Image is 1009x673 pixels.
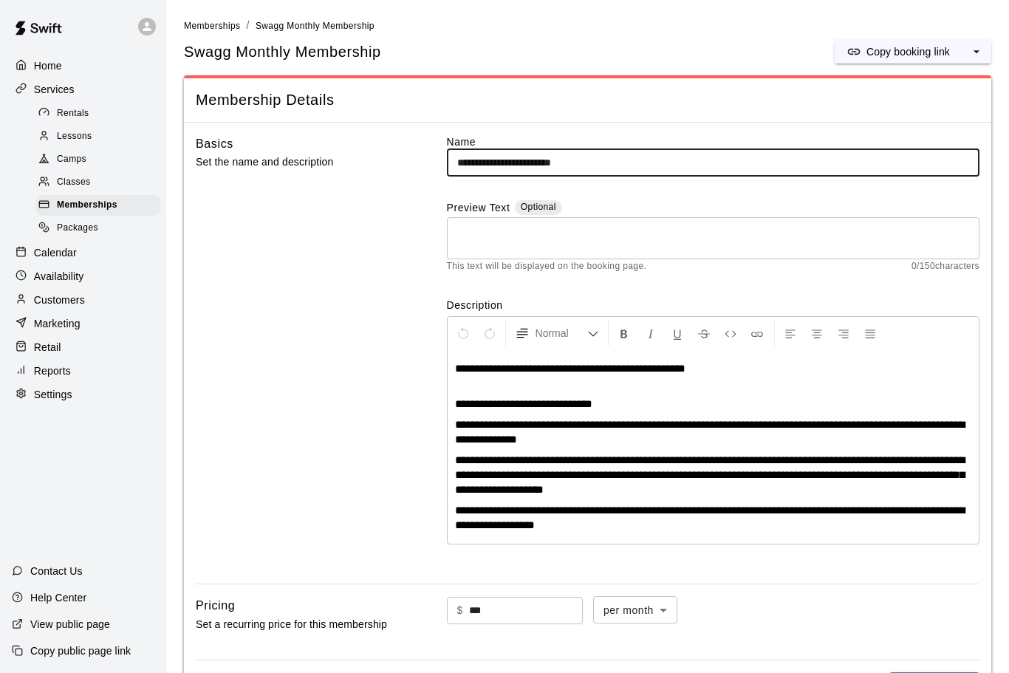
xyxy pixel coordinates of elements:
a: Calendar [12,242,154,264]
h6: Pricing [196,596,235,615]
div: Packages [35,218,160,239]
div: per month [593,596,677,624]
a: Classes [35,171,166,194]
span: Swagg Monthly Membership [184,42,381,62]
span: 0 / 150 characters [911,259,979,274]
span: Swagg Monthly Membership [256,21,374,31]
p: Availability [34,269,84,284]
p: View public page [30,617,110,632]
a: Availability [12,265,154,287]
p: Set the name and description [196,153,400,171]
p: Settings [34,387,72,402]
a: Retail [12,336,154,358]
label: Preview Text [447,200,510,217]
button: Formatting Options [509,320,605,346]
p: Help Center [30,590,86,605]
p: Retail [34,340,61,355]
p: $ [457,603,463,618]
h6: Basics [196,134,233,154]
button: Left Align [778,320,803,346]
label: Description [447,298,979,312]
button: Center Align [804,320,830,346]
label: Name [447,134,979,149]
span: Classes [57,175,90,190]
p: Customers [34,293,85,307]
span: Rentals [57,106,89,121]
p: Copy booking link [866,44,950,59]
a: Lessons [35,125,166,148]
a: Memberships [35,194,166,217]
button: Format Bold [612,320,637,346]
a: Reports [12,360,154,382]
span: This text will be displayed on the booking page. [447,259,647,274]
span: Memberships [57,198,117,213]
a: Packages [35,217,166,240]
p: Marketing [34,316,81,331]
button: Undo [451,320,476,346]
a: Customers [12,289,154,311]
button: Format Strikethrough [691,320,716,346]
li: / [246,18,249,33]
p: Set a recurring price for this membership [196,615,400,634]
a: Memberships [184,19,240,31]
nav: breadcrumb [184,18,991,34]
a: Home [12,55,154,77]
span: Packages [57,221,98,236]
div: Lessons [35,126,160,147]
span: Camps [57,152,86,167]
button: Justify Align [858,320,883,346]
a: Rentals [35,102,166,125]
p: Reports [34,363,71,378]
p: Contact Us [30,564,83,578]
a: Settings [12,383,154,406]
p: Copy public page link [30,643,131,658]
span: Memberships [184,21,240,31]
a: Camps [35,148,166,171]
div: split button [835,40,991,64]
p: Services [34,82,75,97]
button: Insert Code [718,320,743,346]
span: Lessons [57,129,92,144]
button: Right Align [831,320,856,346]
button: Redo [477,320,502,346]
a: Marketing [12,312,154,335]
p: Home [34,58,62,73]
span: Normal [536,326,587,341]
button: Format Underline [665,320,690,346]
div: Camps [35,149,160,170]
button: Copy booking link [835,40,962,64]
button: select merge strategy [962,40,991,64]
a: Services [12,78,154,100]
span: Membership Details [196,90,979,110]
div: Classes [35,172,160,193]
span: Optional [521,202,556,212]
button: Insert Link [745,320,770,346]
div: Memberships [35,195,160,216]
div: Rentals [35,103,160,124]
button: Format Italics [638,320,663,346]
p: Calendar [34,245,77,260]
